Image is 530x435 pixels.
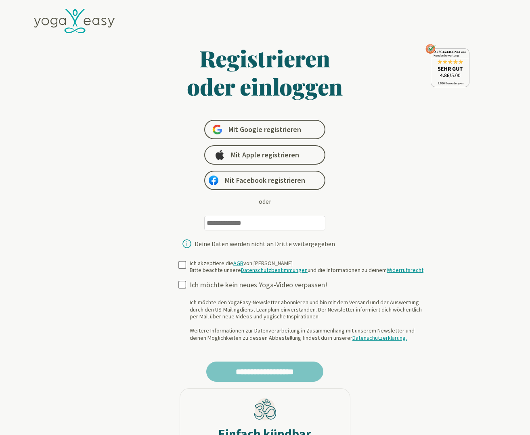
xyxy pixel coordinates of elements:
div: Ich akzeptiere die von [PERSON_NAME] Bitte beachte unsere und die Informationen zu deinem . [190,260,425,274]
a: Mit Google registrieren [204,120,325,139]
a: Datenschutzbestimmungen [241,266,308,274]
span: Mit Apple registrieren [231,150,299,160]
a: AGB [233,259,243,267]
h1: Registrieren oder einloggen [109,44,421,100]
a: Mit Facebook registrieren [204,171,325,190]
img: ausgezeichnet_seal.png [425,44,469,87]
div: Deine Daten werden nicht an Dritte weitergegeben [195,241,335,247]
a: Mit Apple registrieren [204,145,325,165]
a: Datenschutzerklärung. [352,334,407,341]
a: Widerrufsrecht [387,266,423,274]
div: Ich möchte den YogaEasy-Newsletter abonnieren und bin mit dem Versand und der Auswertung durch de... [190,299,431,341]
div: oder [259,197,271,206]
div: Ich möchte kein neues Yoga-Video verpassen! [190,280,431,290]
span: Mit Facebook registrieren [225,176,305,185]
span: Mit Google registrieren [228,125,301,134]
